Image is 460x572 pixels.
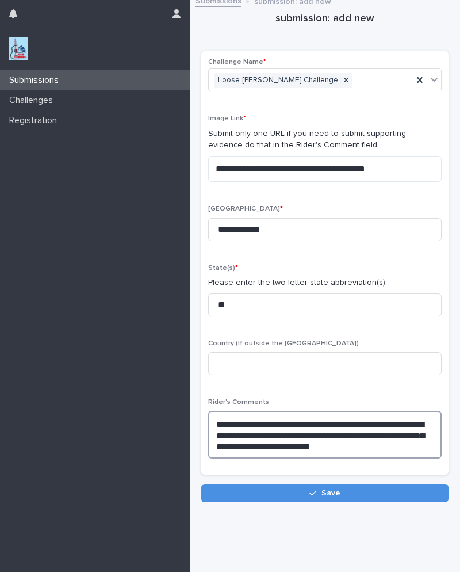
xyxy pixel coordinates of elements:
[201,12,448,26] h1: submission: add new
[208,399,269,406] span: Rider's Comments
[208,265,238,272] span: State(s)
[208,59,266,66] span: Challenge Name
[208,277,442,289] p: Please enter the two letter state abbreviation(s).
[214,73,340,88] div: Loose [PERSON_NAME] Challenge
[321,489,340,497] span: Save
[5,115,66,126] p: Registration
[208,128,442,152] p: Submit only one URL if you need to submit supporting evidence do that in the Rider's Comment field.
[5,75,68,86] p: Submissions
[201,484,448,502] button: Save
[208,115,246,122] span: Image Link
[9,37,28,60] img: jxsLJbdS1eYBI7rVAS4p
[208,340,359,347] span: Country (If outside the [GEOGRAPHIC_DATA])
[208,205,283,212] span: [GEOGRAPHIC_DATA]
[5,95,62,106] p: Challenges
